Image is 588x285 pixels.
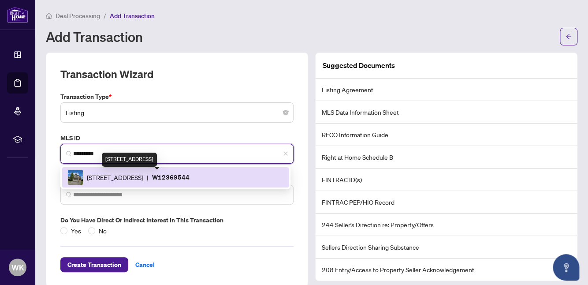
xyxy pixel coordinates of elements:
li: 208 Entry/Access to Property Seller Acknowledgement [316,259,577,281]
img: search_icon [66,192,71,197]
div: [STREET_ADDRESS] [102,153,157,167]
img: search_icon [66,151,71,156]
img: IMG-W12369544_1.jpg [68,170,83,185]
li: 244 Seller’s Direction re: Property/Offers [316,214,577,236]
span: arrow-left [566,34,572,40]
label: MLS ID [60,133,294,143]
li: FINTRAC ID(s) [316,169,577,191]
h1: Add Transaction [46,30,143,44]
li: / [104,11,106,21]
span: home [46,13,52,19]
span: close [283,151,288,156]
label: Transaction Type [60,92,294,101]
span: No [95,226,110,236]
span: Cancel [135,258,155,272]
p: W12369544 [152,172,190,182]
label: Do you have direct or indirect interest in this transaction [60,215,294,225]
button: Cancel [128,257,162,272]
span: Create Transaction [67,258,121,272]
span: Deal Processing [56,12,100,20]
li: FINTRAC PEP/HIO Record [316,191,577,214]
button: Open asap [553,254,579,281]
span: Yes [67,226,85,236]
span: | [147,172,149,182]
span: Add Transaction [110,12,155,20]
span: [STREET_ADDRESS] [87,172,143,182]
h2: Transaction Wizard [60,67,153,81]
li: Right at Home Schedule B [316,146,577,169]
li: Listing Agreement [316,79,577,101]
li: MLS Data Information Sheet [316,101,577,124]
article: Suggested Documents [323,60,395,71]
span: close-circle [283,110,288,115]
span: Listing [66,104,288,121]
li: RECO Information Guide [316,124,577,146]
li: Sellers Direction Sharing Substance [316,236,577,259]
button: Create Transaction [60,257,128,272]
img: logo [7,7,28,23]
span: WK [11,261,24,274]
